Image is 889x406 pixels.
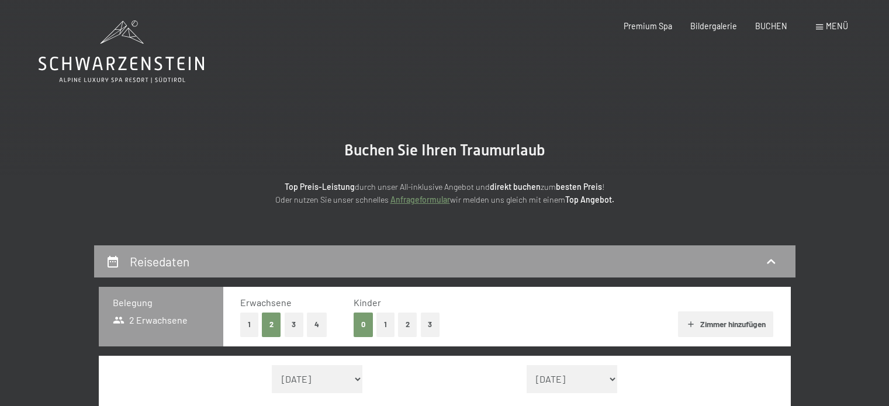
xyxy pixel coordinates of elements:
[240,313,258,336] button: 1
[113,296,209,309] h3: Belegung
[624,21,672,31] a: Premium Spa
[331,231,428,242] span: Einwilligung Marketing*
[240,297,292,308] span: Erwachsene
[113,314,188,327] span: 2 Erwachsene
[354,297,381,308] span: Kinder
[354,313,373,336] button: 0
[826,21,848,31] span: Menü
[307,313,327,336] button: 4
[678,311,773,337] button: Zimmer hinzufügen
[398,313,417,336] button: 2
[421,313,440,336] button: 3
[344,141,545,159] span: Buchen Sie Ihren Traumurlaub
[130,254,189,269] h2: Reisedaten
[490,182,541,192] strong: direkt buchen
[390,195,450,204] a: Anfrageformular
[262,313,281,336] button: 2
[556,182,602,192] strong: besten Preis
[690,21,737,31] a: Bildergalerie
[755,21,787,31] a: BUCHEN
[565,195,614,204] strong: Top Angebot.
[285,182,355,192] strong: Top Preis-Leistung
[376,313,395,336] button: 1
[188,181,702,207] p: durch unser All-inklusive Angebot und zum ! Oder nutzen Sie unser schnelles wir melden uns gleich...
[285,313,304,336] button: 3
